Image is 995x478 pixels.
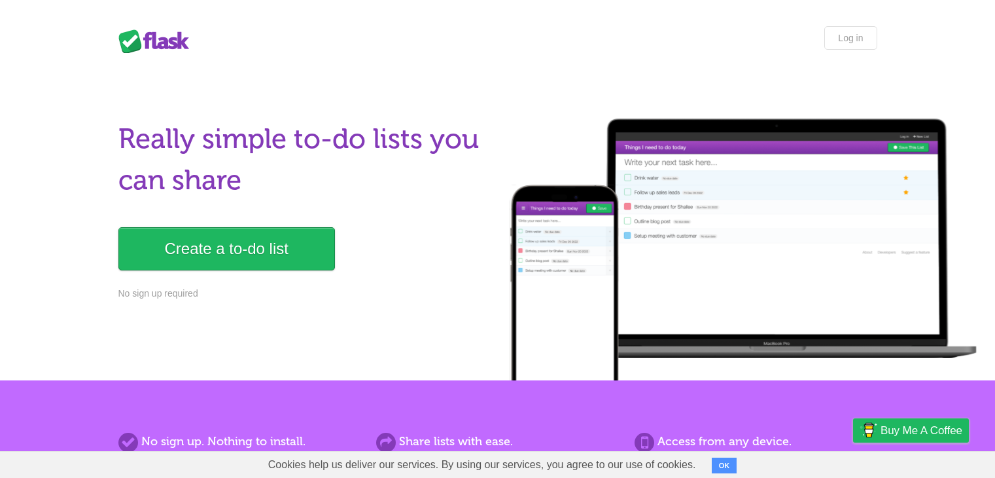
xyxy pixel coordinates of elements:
a: Create a to-do list [118,227,335,270]
span: Buy me a coffee [881,419,962,442]
button: OK [712,458,737,473]
h2: Access from any device. [635,433,877,450]
a: Log in [824,26,877,50]
span: Cookies help us deliver our services. By using our services, you agree to our use of cookies. [255,452,709,478]
a: Buy me a coffee [853,418,969,443]
p: No sign up required [118,287,490,301]
img: Buy me a coffee [860,419,877,441]
h1: Really simple to-do lists you can share [118,119,490,201]
div: Flask Lists [118,29,197,53]
h2: Share lists with ease. [376,433,618,450]
h2: No sign up. Nothing to install. [118,433,360,450]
